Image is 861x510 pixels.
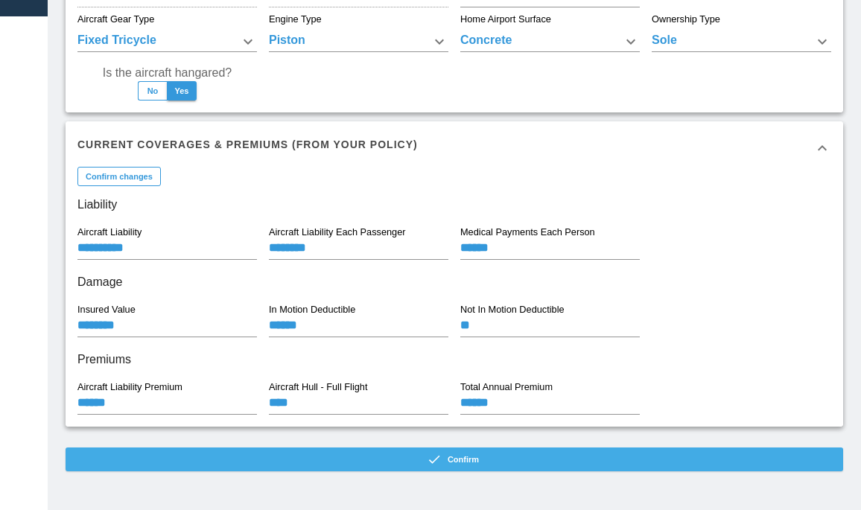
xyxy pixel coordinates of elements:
[77,272,831,293] h6: Damage
[77,167,161,186] button: Confirm changes
[460,13,551,26] label: Home Airport Surface
[66,121,843,175] div: Current Coverages & Premiums (from your policy)
[138,81,168,101] button: No
[77,226,142,239] label: Aircraft Liability
[460,303,565,316] label: Not In Motion Deductible
[460,31,640,52] div: Concrete
[167,81,197,101] button: Yes
[652,13,720,26] label: Ownership Type
[269,380,367,394] label: Aircraft Hull - Full Flight
[269,31,448,52] div: Piston
[77,303,136,316] label: Insured Value
[269,303,355,316] label: In Motion Deductible
[269,226,406,239] label: Aircraft Liability Each Passenger
[77,194,831,215] h6: Liability
[77,136,418,153] h6: Current Coverages & Premiums (from your policy)
[77,31,257,52] div: Fixed Tricycle
[460,226,595,239] label: Medical Payments Each Person
[77,13,154,26] label: Aircraft Gear Type
[66,447,843,471] button: Confirm
[460,380,553,394] label: Total Annual Premium
[269,13,322,26] label: Engine Type
[77,349,831,370] h6: Premiums
[77,380,182,394] label: Aircraft Liability Premium
[652,31,831,52] div: Sole
[103,64,232,81] label: Is the aircraft hangared?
